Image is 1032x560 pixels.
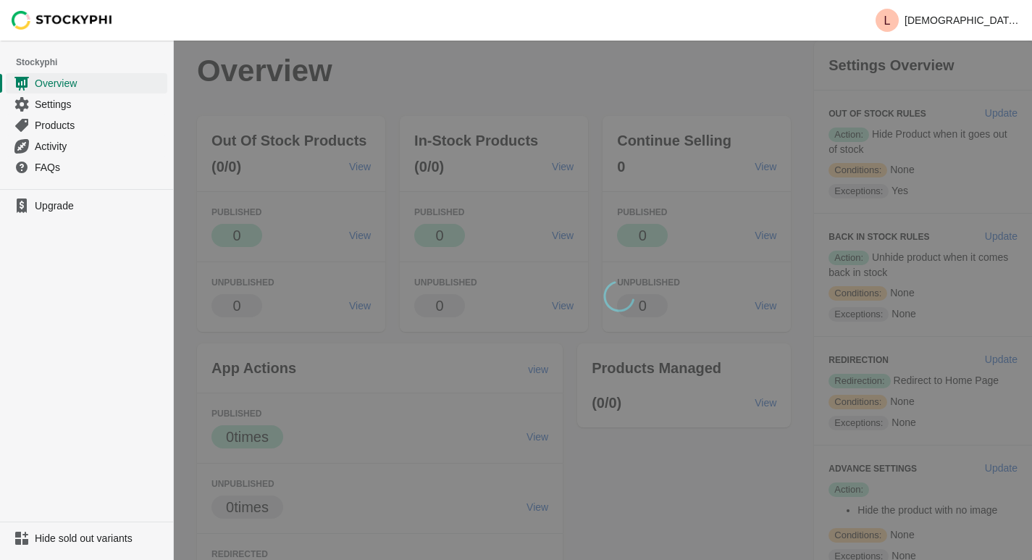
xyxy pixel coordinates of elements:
span: Avatar with initials L [876,9,899,32]
span: Activity [35,139,164,154]
p: [DEMOGRAPHIC_DATA][PERSON_NAME] Honduras [905,14,1020,26]
a: Activity [6,135,167,156]
span: Settings [35,97,164,112]
img: Stockyphi [12,11,113,30]
span: Stockyphi [16,55,173,70]
button: Avatar with initials L[DEMOGRAPHIC_DATA][PERSON_NAME] Honduras [870,6,1026,35]
span: Upgrade [35,198,164,213]
a: Hide sold out variants [6,528,167,548]
a: Settings [6,93,167,114]
a: Products [6,114,167,135]
span: Products [35,118,164,133]
a: Upgrade [6,196,167,216]
text: L [884,14,891,27]
a: Overview [6,72,167,93]
span: Hide sold out variants [35,531,164,546]
a: FAQs [6,156,167,177]
span: Overview [35,76,164,91]
span: FAQs [35,160,164,175]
